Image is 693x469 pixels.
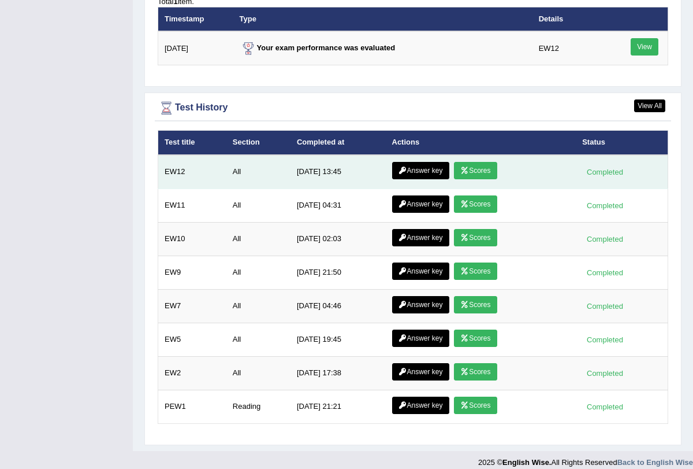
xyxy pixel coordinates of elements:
[582,267,627,279] div: Completed
[226,323,290,356] td: All
[454,263,497,280] a: Scores
[392,162,449,179] a: Answer key
[226,256,290,289] td: All
[158,356,226,390] td: EW2
[392,263,449,280] a: Answer key
[582,233,627,245] div: Completed
[290,155,386,189] td: [DATE] 13:45
[454,363,497,381] a: Scores
[392,195,449,213] a: Answer key
[226,155,290,189] td: All
[158,256,226,289] td: EW9
[454,229,497,246] a: Scores
[502,458,551,467] strong: English Wise.
[158,131,226,155] th: Test title
[226,289,290,323] td: All
[158,390,226,423] td: PEW1
[290,356,386,390] td: [DATE] 17:38
[158,31,233,65] td: [DATE]
[226,131,290,155] th: Section
[226,189,290,222] td: All
[158,289,226,323] td: EW7
[386,131,576,155] th: Actions
[454,195,497,213] a: Scores
[576,131,668,155] th: Status
[582,334,627,346] div: Completed
[392,330,449,347] a: Answer key
[582,300,627,312] div: Completed
[631,38,658,56] a: View
[454,397,497,414] a: Scores
[226,390,290,423] td: Reading
[582,200,627,212] div: Completed
[158,189,226,222] td: EW11
[634,99,665,112] a: View All
[392,363,449,381] a: Answer key
[290,289,386,323] td: [DATE] 04:46
[290,189,386,222] td: [DATE] 04:31
[392,296,449,313] a: Answer key
[290,323,386,356] td: [DATE] 19:45
[158,155,226,189] td: EW12
[158,222,226,256] td: EW10
[290,131,386,155] th: Completed at
[478,451,693,468] div: 2025 © All Rights Reserved
[582,166,627,178] div: Completed
[290,222,386,256] td: [DATE] 02:03
[532,7,599,31] th: Details
[392,397,449,414] a: Answer key
[158,99,668,117] div: Test History
[290,390,386,423] td: [DATE] 21:21
[233,7,532,31] th: Type
[532,31,599,65] td: EW12
[392,229,449,246] a: Answer key
[240,43,396,52] strong: Your exam performance was evaluated
[226,356,290,390] td: All
[158,7,233,31] th: Timestamp
[617,458,693,467] a: Back to English Wise
[454,162,497,179] a: Scores
[290,256,386,289] td: [DATE] 21:50
[454,330,497,347] a: Scores
[226,222,290,256] td: All
[582,401,627,413] div: Completed
[582,367,627,379] div: Completed
[158,323,226,356] td: EW5
[454,296,497,313] a: Scores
